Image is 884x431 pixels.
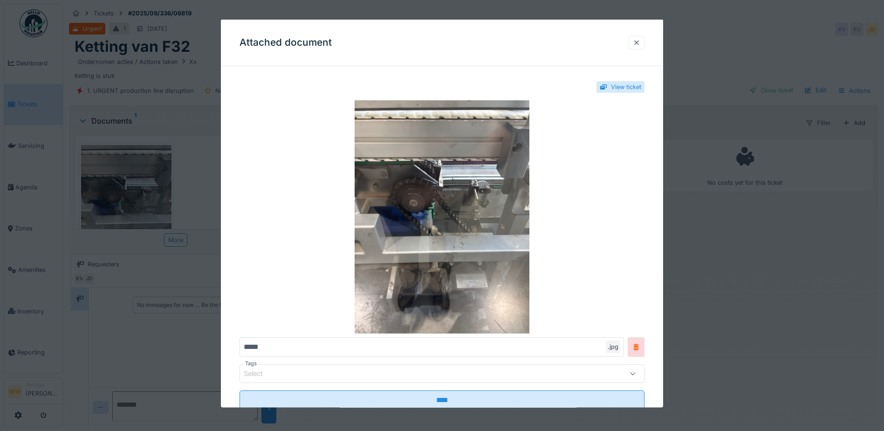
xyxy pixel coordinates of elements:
[240,37,332,49] h3: Attached document
[240,100,644,334] img: 279c5f70-0a09-45b2-8dda-2ed7b4f49a51-image.jpg
[606,341,620,353] div: .jpg
[611,83,641,91] div: View ticket
[244,368,276,379] div: Select
[243,360,259,368] label: Tags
